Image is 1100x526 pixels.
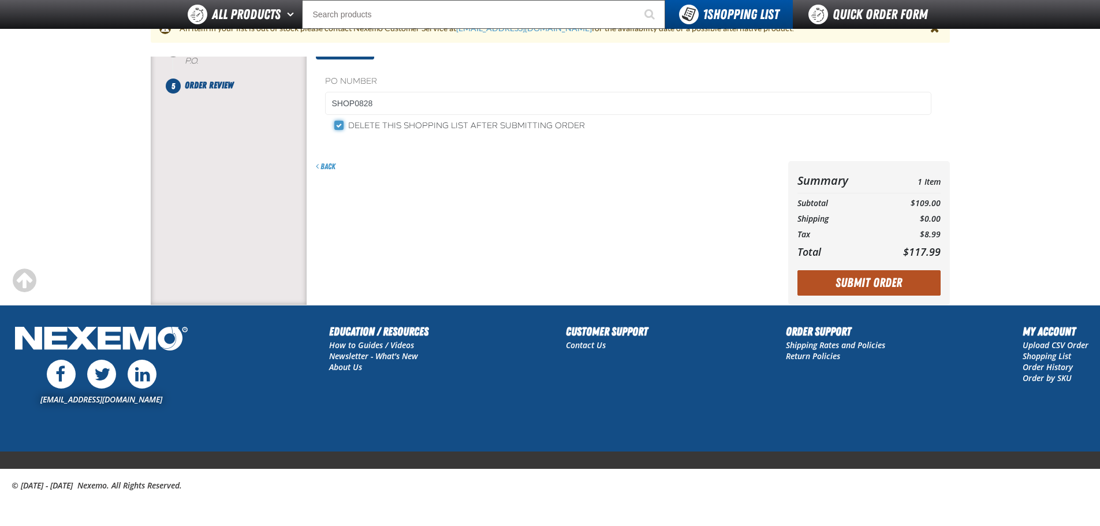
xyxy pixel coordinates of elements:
[334,121,344,130] input: Delete this shopping list after submitting order
[879,170,940,191] td: 1 Item
[329,340,414,350] a: How to Guides / Videos
[797,227,880,243] th: Tax
[329,361,362,372] a: About Us
[185,56,307,67] div: P.O.
[166,79,181,94] span: 5
[185,80,233,91] span: Order Review
[329,323,428,340] h2: Education / Resources
[879,196,940,211] td: $109.00
[1023,350,1071,361] a: Shopping List
[173,79,307,92] li: Order Review. Step 5 of 5. Not Completed
[173,42,307,79] li: Payment. Step 4 of 5. Completed
[797,270,941,296] button: Submit Order
[703,6,779,23] span: Shopping List
[316,162,335,171] a: Back
[879,227,940,243] td: $8.99
[12,268,37,293] div: Scroll to the top
[703,6,707,23] strong: 1
[334,121,585,132] label: Delete this shopping list after submitting order
[786,340,885,350] a: Shipping Rates and Policies
[797,211,880,227] th: Shipping
[1023,372,1072,383] a: Order by SKU
[40,394,162,405] a: [EMAIL_ADDRESS][DOMAIN_NAME]
[1023,323,1088,340] h2: My Account
[797,243,880,261] th: Total
[903,245,941,259] span: $117.99
[566,323,648,340] h2: Customer Support
[566,340,606,350] a: Contact Us
[797,170,880,191] th: Summary
[329,350,418,361] a: Newsletter - What's New
[212,4,281,25] span: All Products
[786,323,885,340] h2: Order Support
[879,211,940,227] td: $0.00
[12,323,191,357] img: Nexemo Logo
[786,350,840,361] a: Return Policies
[797,196,880,211] th: Subtotal
[1023,361,1073,372] a: Order History
[325,76,931,87] label: PO Number
[1023,340,1088,350] a: Upload CSV Order
[456,24,592,33] a: [EMAIL_ADDRESS][DOMAIN_NAME]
